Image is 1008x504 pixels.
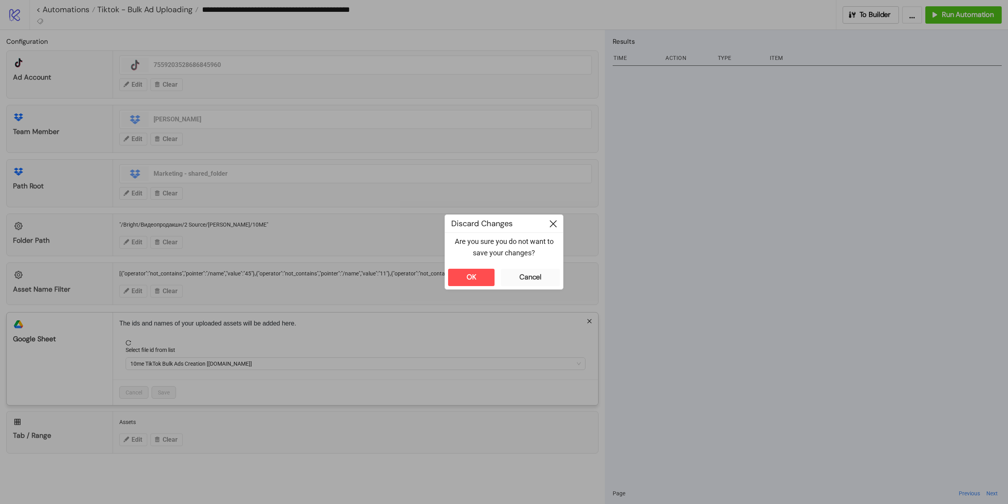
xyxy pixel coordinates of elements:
div: OK [467,273,476,282]
p: Are you sure you do not want to save your changes? [451,236,557,259]
button: Cancel [501,269,560,286]
button: OK [448,269,495,286]
div: Cancel [519,273,541,282]
div: Discard Changes [445,215,543,232]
